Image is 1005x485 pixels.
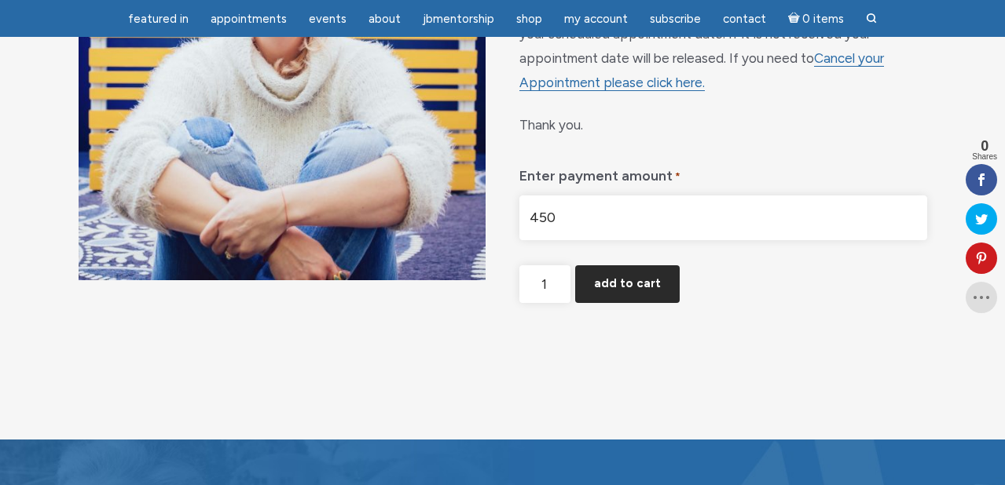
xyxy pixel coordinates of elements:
span: About [369,12,401,26]
a: Cancel your Appointment please click here. [519,50,884,91]
a: My Account [555,4,637,35]
i: Cart [788,12,803,26]
span: Events [309,12,347,26]
a: Contact [713,4,776,35]
span: JBMentorship [423,12,494,26]
a: Events [299,4,356,35]
p: Thank you. [519,113,926,137]
a: Cart0 items [779,2,854,35]
input: $ [519,195,926,240]
span: 0 [972,139,997,153]
span: My Account [564,12,628,26]
span: featured in [128,12,189,26]
span: Appointments [211,12,287,26]
a: JBMentorship [413,4,504,35]
a: Subscribe [640,4,710,35]
span: 0 items [802,13,844,25]
a: featured in [119,4,198,35]
a: About [359,4,410,35]
span: Shop [516,12,542,26]
a: Shop [507,4,552,35]
label: Enter payment amount [519,156,680,190]
span: Shares [972,153,997,161]
a: Appointments [201,4,296,35]
input: Product quantity [519,265,570,304]
span: Contact [723,12,766,26]
button: Add to cart [575,265,680,303]
span: Subscribe [650,12,701,26]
